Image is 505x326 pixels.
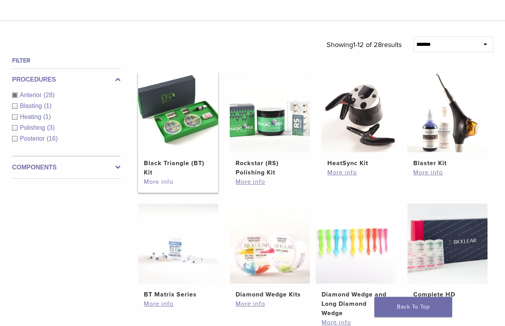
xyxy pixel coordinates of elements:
a: Complete HD Anterior KitComplete HD Anterior Kit [407,204,488,309]
img: BT Matrix Series [138,204,218,284]
span: Anterior [20,92,44,98]
span: 1-12 of 28 [353,40,382,49]
h2: Diamond Wedge and Long Diamond Wedge [322,290,390,318]
h2: Diamond Wedge Kits [236,290,304,299]
a: HeatSync KitHeatSync Kit [322,72,402,168]
a: More info [236,177,304,187]
span: Polishing [20,124,47,131]
img: Diamond Wedge and Long Diamond Wedge [316,204,396,284]
h2: BT Matrix Series [144,290,212,299]
h2: Rockstar (RS) Polishing Kit [236,159,304,177]
span: (1) [44,103,52,109]
span: Blasting [20,103,44,109]
a: Diamond Wedge and Long Diamond WedgeDiamond Wedge and Long Diamond Wedge [316,204,396,318]
span: (1) [43,113,51,120]
h4: Filter [12,56,121,65]
img: Rockstar (RS) Polishing Kit [230,72,310,152]
span: (28) [44,92,54,98]
h2: Blaster Kit [413,159,481,168]
h2: HeatSync Kit [327,159,395,168]
a: Black Triangle (BT) KitBlack Triangle (BT) Kit [138,72,218,177]
h2: Black Triangle (BT) Kit [144,159,212,177]
a: More info [413,168,481,177]
a: More info [144,299,212,309]
span: Heating [20,113,43,120]
a: More info [144,177,212,187]
span: (3) [47,124,55,131]
a: Back To Top [374,297,452,317]
img: HeatSync Kit [322,72,402,152]
label: Procedures [12,75,121,84]
label: Components [12,163,121,172]
img: Blaster Kit [407,72,488,152]
a: BT Matrix SeriesBT Matrix Series [138,204,218,299]
img: Complete HD Anterior Kit [407,204,488,284]
span: Posterior [20,135,47,142]
a: More info [327,168,395,177]
span: (16) [47,135,58,142]
a: Rockstar (RS) Polishing KitRockstar (RS) Polishing Kit [230,72,310,177]
p: Showing results [327,37,402,53]
img: Diamond Wedge Kits [230,204,310,284]
a: Diamond Wedge KitsDiamond Wedge Kits [230,204,310,299]
a: Blaster KitBlaster Kit [407,72,488,168]
a: More info [236,299,304,309]
img: Black Triangle (BT) Kit [138,72,218,152]
h2: Complete HD Anterior Kit [413,290,481,309]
